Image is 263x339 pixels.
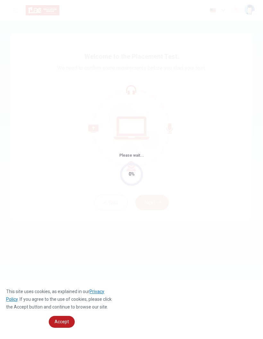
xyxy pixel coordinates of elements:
[55,319,69,324] span: Accept
[119,153,144,158] span: Please wait...
[6,289,112,309] span: This site uses cookies, as explained in our . If you agree to the use of cookies, please click th...
[129,170,135,178] div: 0%
[6,289,104,302] a: Privacy Policy
[49,316,75,328] a: dismiss cookie message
